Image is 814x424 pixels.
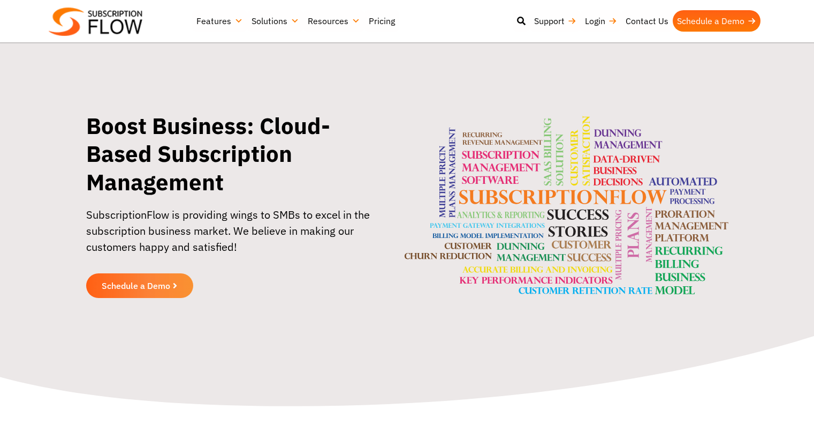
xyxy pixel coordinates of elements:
h1: Boost Business: Cloud-Based Subscription Management [86,112,378,197]
a: Contact Us [621,10,673,32]
a: Resources [303,10,364,32]
span: Schedule a Demo [102,281,170,290]
p: SubscriptionFlow is providing wings to SMBs to excel in the subscription business market. We beli... [86,207,378,266]
a: Schedule a Demo [673,10,760,32]
a: Support [530,10,581,32]
a: Solutions [247,10,303,32]
img: banner-image [405,116,728,294]
img: Subscriptionflow [49,8,142,36]
a: Login [581,10,621,32]
a: Schedule a Demo [86,273,193,298]
a: Features [192,10,247,32]
a: Pricing [364,10,399,32]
